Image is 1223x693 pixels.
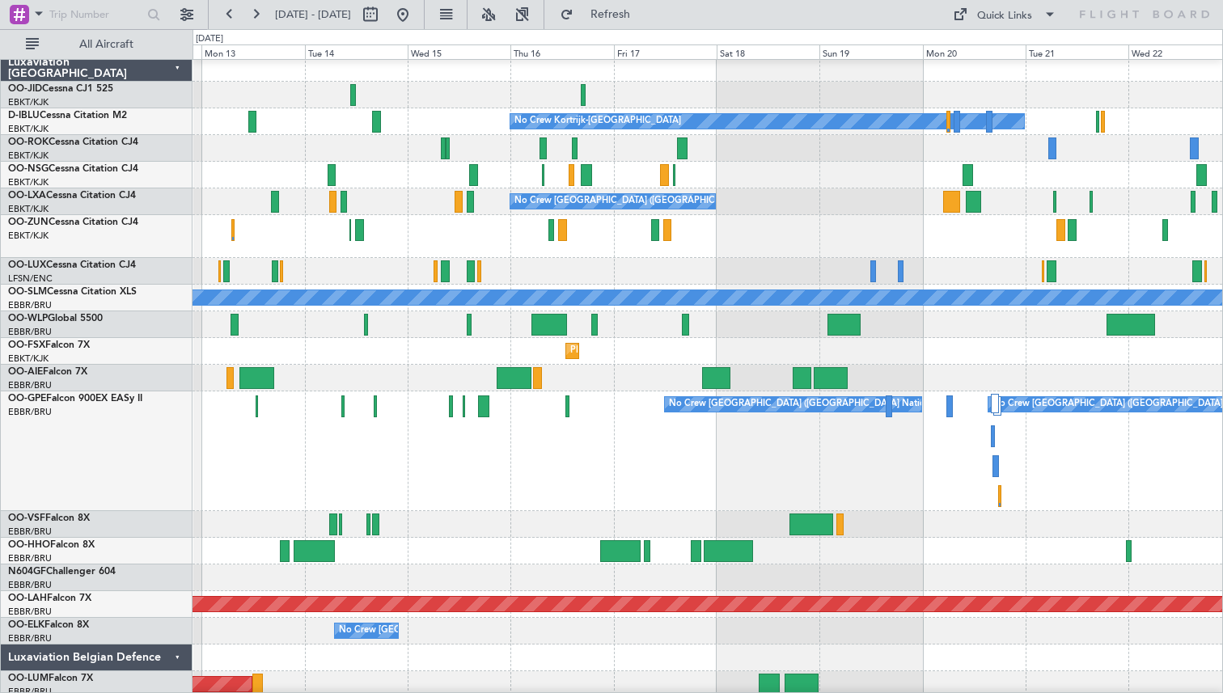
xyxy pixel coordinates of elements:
a: OO-GPEFalcon 900EX EASy II [8,394,142,404]
a: OO-LUXCessna Citation CJ4 [8,260,136,270]
a: EBKT/KJK [8,230,49,242]
a: OO-LXACessna Citation CJ4 [8,191,136,201]
a: OO-NSGCessna Citation CJ4 [8,164,138,174]
a: OO-HHOFalcon 8X [8,540,95,550]
a: EBKT/KJK [8,150,49,162]
a: OO-ZUNCessna Citation CJ4 [8,218,138,227]
span: OO-AIE [8,367,43,377]
a: OO-JIDCessna CJ1 525 [8,84,113,94]
div: No Crew [GEOGRAPHIC_DATA] ([GEOGRAPHIC_DATA] National) [339,619,610,643]
a: LFSN/ENC [8,273,53,285]
a: EBBR/BRU [8,299,52,311]
span: OO-ELK [8,620,44,630]
div: Tue 14 [305,44,408,59]
a: EBBR/BRU [8,526,52,538]
div: No Crew [GEOGRAPHIC_DATA] ([GEOGRAPHIC_DATA] National) [514,189,785,213]
div: Sat 18 [717,44,819,59]
button: Refresh [552,2,650,27]
a: OO-LAHFalcon 7X [8,594,91,603]
a: EBBR/BRU [8,552,52,564]
a: OO-ELKFalcon 8X [8,620,89,630]
span: All Aircraft [42,39,171,50]
div: Fri 17 [614,44,717,59]
a: EBKT/KJK [8,176,49,188]
span: N604GF [8,567,46,577]
div: Mon 13 [201,44,304,59]
div: Sun 19 [819,44,922,59]
div: Tue 21 [1026,44,1128,59]
a: N604GFChallenger 604 [8,567,116,577]
div: No Crew [GEOGRAPHIC_DATA] ([GEOGRAPHIC_DATA] National) [669,392,940,416]
div: Quick Links [977,8,1032,24]
a: EBBR/BRU [8,579,52,591]
a: D-IBLUCessna Citation M2 [8,111,127,120]
a: EBBR/BRU [8,606,52,618]
span: OO-LXA [8,191,46,201]
span: OO-NSG [8,164,49,174]
span: OO-GPE [8,394,46,404]
span: OO-LUM [8,674,49,683]
input: Trip Number [49,2,142,27]
div: No Crew Kortrijk-[GEOGRAPHIC_DATA] [514,109,681,133]
span: OO-SLM [8,287,47,297]
a: OO-LUMFalcon 7X [8,674,93,683]
a: EBBR/BRU [8,326,52,338]
span: OO-JID [8,84,42,94]
a: EBBR/BRU [8,632,52,644]
span: OO-LUX [8,260,46,270]
span: OO-ROK [8,137,49,147]
div: Mon 20 [923,44,1026,59]
span: D-IBLU [8,111,40,120]
span: OO-ZUN [8,218,49,227]
a: EBKT/KJK [8,203,49,215]
span: OO-WLP [8,314,48,323]
a: EBKT/KJK [8,96,49,108]
a: OO-SLMCessna Citation XLS [8,287,137,297]
button: Quick Links [945,2,1064,27]
div: [DATE] [196,32,223,46]
a: EBBR/BRU [8,379,52,391]
div: Wed 15 [408,44,510,59]
span: Refresh [577,9,645,20]
a: OO-ROKCessna Citation CJ4 [8,137,138,147]
a: OO-VSFFalcon 8X [8,513,90,523]
span: [DATE] - [DATE] [275,7,351,22]
button: All Aircraft [18,32,176,57]
span: OO-HHO [8,540,50,550]
span: OO-LAH [8,594,47,603]
a: EBKT/KJK [8,353,49,365]
span: OO-VSF [8,513,45,523]
div: Planned Maint Kortrijk-[GEOGRAPHIC_DATA] [570,339,759,363]
span: OO-FSX [8,340,45,350]
a: OO-FSXFalcon 7X [8,340,90,350]
div: Thu 16 [510,44,613,59]
a: OO-WLPGlobal 5500 [8,314,103,323]
a: EBBR/BRU [8,406,52,418]
a: OO-AIEFalcon 7X [8,367,87,377]
a: EBKT/KJK [8,123,49,135]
